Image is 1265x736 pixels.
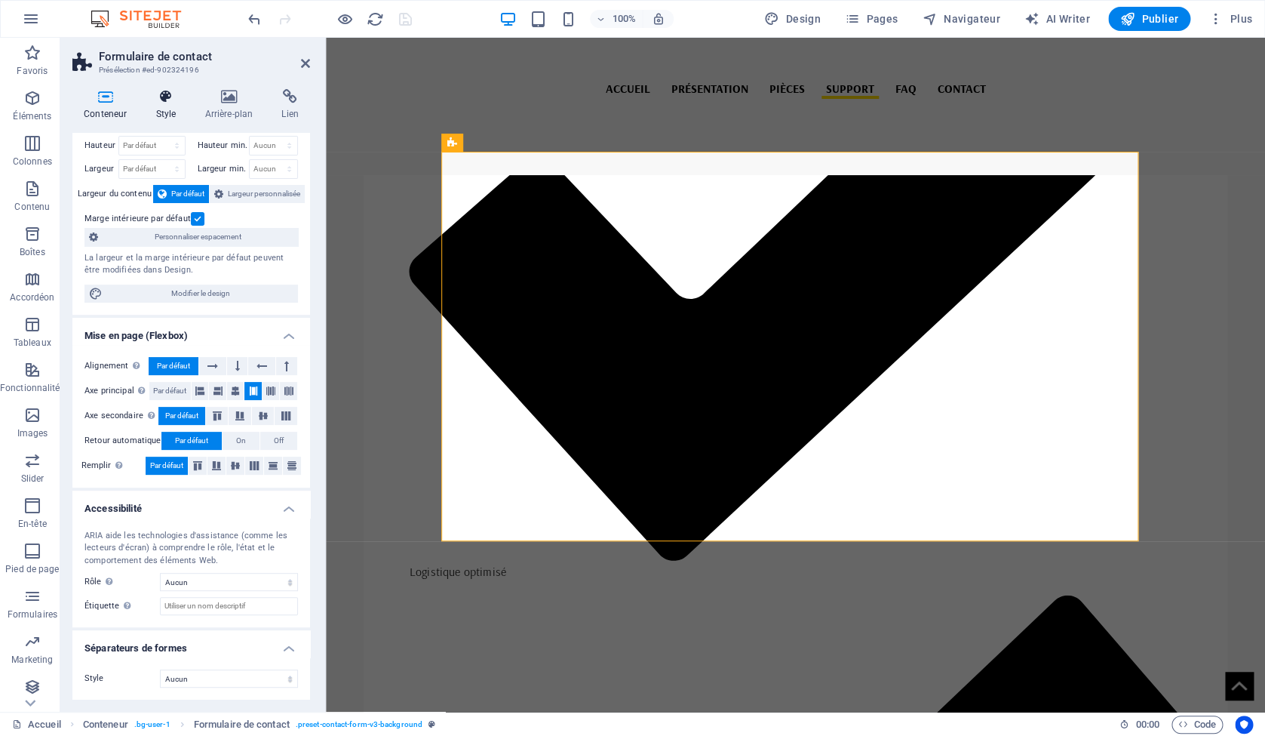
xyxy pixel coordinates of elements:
label: Largeur [84,165,118,173]
h3: Présélection #ed-902324196 [99,63,280,77]
span: Par défaut [171,185,204,203]
label: Axe principal [84,382,149,400]
button: 100% [590,10,643,28]
button: Off [260,432,297,450]
label: Alignement [84,357,149,375]
p: Contenu [14,201,50,213]
span: Par défaut [153,382,186,400]
h4: Style [144,89,193,121]
span: Code [1178,716,1216,734]
button: Modifier le design [84,285,298,303]
span: Navigateur [922,11,999,26]
p: Tableaux [14,337,51,349]
i: Annuler : Modifier la favicon (Ctrl+Z) [246,11,263,28]
button: Par défaut [146,457,188,475]
span: Plus [1208,11,1252,26]
span: Design [764,11,821,26]
label: Largeur du contenu [78,185,153,203]
p: Favoris [17,65,48,77]
span: Rôle [84,573,117,591]
h6: 100% [613,10,637,28]
span: Pages [845,11,898,26]
span: 00 00 [1135,716,1159,734]
button: Plus [1202,7,1258,31]
span: Style [84,673,104,683]
span: : [1146,719,1148,730]
p: Pied de page [5,563,59,575]
p: Accordéon [10,291,54,303]
button: undo [245,10,263,28]
a: Cliquez pour annuler la sélection. Double-cliquez pour ouvrir Pages. [12,716,61,734]
button: Par défaut [149,357,198,375]
p: Boîtes [20,246,45,258]
button: Publier [1108,7,1190,31]
label: Marge intérieure par défaut [84,210,191,228]
button: Par défaut [158,407,205,425]
button: AI Writer [1018,7,1096,31]
h4: Séparateurs de formes [72,630,310,657]
button: Par défaut [161,432,222,450]
span: Publier [1120,11,1178,26]
label: Retour automatique [84,432,161,450]
img: Editor Logo [87,10,200,28]
span: Par défaut [175,432,208,450]
button: Design [758,7,827,31]
p: Colonnes [13,156,52,168]
button: Largeur personnalisée [210,185,305,203]
span: Par défaut [150,457,183,475]
p: Images [17,427,48,439]
label: Hauteur min. [198,141,249,149]
label: Hauteur [84,141,118,149]
button: On [223,432,259,450]
span: Modifier le design [107,285,293,303]
span: Cliquez pour sélectionner. Double-cliquez pour modifier. [194,716,290,734]
p: Marketing [11,654,53,666]
button: Personnaliser espacement [84,228,298,246]
div: Design (Ctrl+Alt+Y) [758,7,827,31]
button: Par défaut [149,382,191,400]
span: On [236,432,246,450]
span: Off [274,432,284,450]
div: La largeur et la marge intérieure par défaut peuvent être modifiées dans Design. [84,252,298,277]
span: Personnaliser espacement [103,228,293,246]
span: Par défaut [157,357,190,375]
label: Remplir [81,457,146,475]
p: Slider [21,473,45,485]
button: Usercentrics [1235,716,1253,734]
h2: Formulaire de contact [99,50,310,63]
i: Cet élément est une présélection personnalisable. [428,720,435,728]
h4: Accessibilité [72,491,310,518]
h4: Mise en page (Flexbox) [72,318,310,345]
label: Axe secondaire [84,407,158,425]
h4: Lien [270,89,310,121]
button: reload [366,10,384,28]
p: Formulaires [8,608,57,621]
span: Par défaut [165,407,198,425]
p: En-tête [18,518,47,530]
nav: breadcrumb [83,716,435,734]
button: Pages [839,7,904,31]
button: Code [1171,716,1223,734]
input: Utiliser un nom descriptif [160,597,298,615]
label: Étiquette [84,597,160,615]
i: Actualiser la page [367,11,384,28]
p: Éléments [13,110,51,122]
button: Navigateur [916,7,1006,31]
span: Largeur personnalisée [228,185,300,203]
label: Largeur min. [198,165,249,173]
h6: Durée de la session [1119,716,1159,734]
button: Par défaut [153,185,209,203]
span: . preset-contact-form-v3-background [296,716,422,734]
div: ARIA aide les technologies d'assistance (comme les lecteurs d'écran) à comprendre le rôle, l'état... [84,530,298,568]
h4: Conteneur [72,89,144,121]
span: Cliquez pour sélectionner. Double-cliquez pour modifier. [83,716,128,734]
span: AI Writer [1024,11,1090,26]
h4: Arrière-plan [193,89,270,121]
span: . bg-user-1 [134,716,170,734]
